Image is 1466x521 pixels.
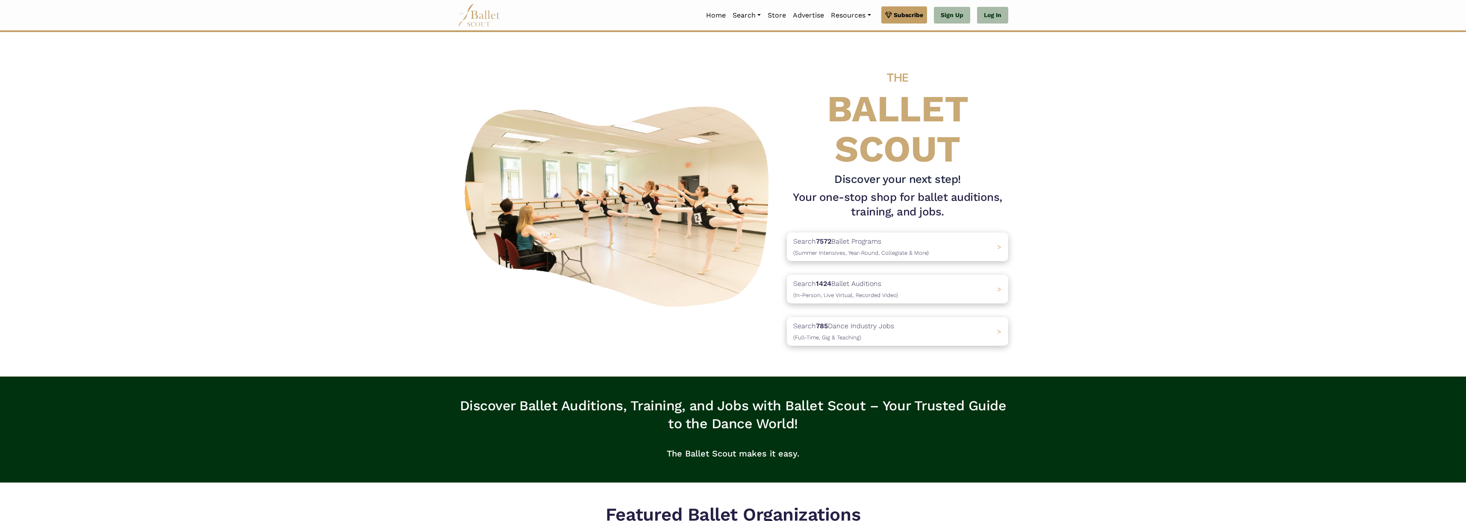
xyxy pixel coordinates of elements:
h1: Your one-stop shop for ballet auditions, training, and jobs. [787,190,1008,219]
a: Log In [977,7,1008,24]
span: > [997,327,1001,336]
a: Search1424Ballet Auditions(In-Person, Live Virtual, Recorded Video) > [787,275,1008,303]
p: Search Dance Industry Jobs [793,321,894,342]
p: Search Ballet Auditions [793,278,898,300]
b: 785 [816,322,828,330]
p: The Ballet Scout makes it easy. [458,440,1008,467]
a: Store [764,6,789,24]
img: A group of ballerinas talking to each other in a ballet studio [458,97,780,312]
a: Resources [827,6,874,24]
span: (In-Person, Live Virtual, Recorded Video) [793,292,898,298]
span: THE [887,71,908,85]
span: > [997,285,1001,293]
span: > [997,243,1001,251]
span: Subscribe [894,10,923,20]
a: Sign Up [934,7,970,24]
span: (Full-Time, Gig & Teaching) [793,334,861,341]
h3: Discover Ballet Auditions, Training, and Jobs with Ballet Scout – Your Trusted Guide to the Dance... [458,397,1008,433]
a: Home [703,6,729,24]
img: gem.svg [885,10,892,20]
a: Search7572Ballet Programs(Summer Intensives, Year-Round, Collegiate & More)> [787,233,1008,261]
h3: Discover your next step! [787,172,1008,187]
a: Advertise [789,6,827,24]
h4: BALLET SCOUT [787,49,1008,169]
b: 1424 [816,280,831,288]
a: Search [729,6,764,24]
a: Subscribe [881,6,927,24]
a: Search785Dance Industry Jobs(Full-Time, Gig & Teaching) > [787,317,1008,346]
b: 7572 [816,237,831,245]
span: (Summer Intensives, Year-Round, Collegiate & More) [793,250,929,256]
p: Search Ballet Programs [793,236,929,258]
